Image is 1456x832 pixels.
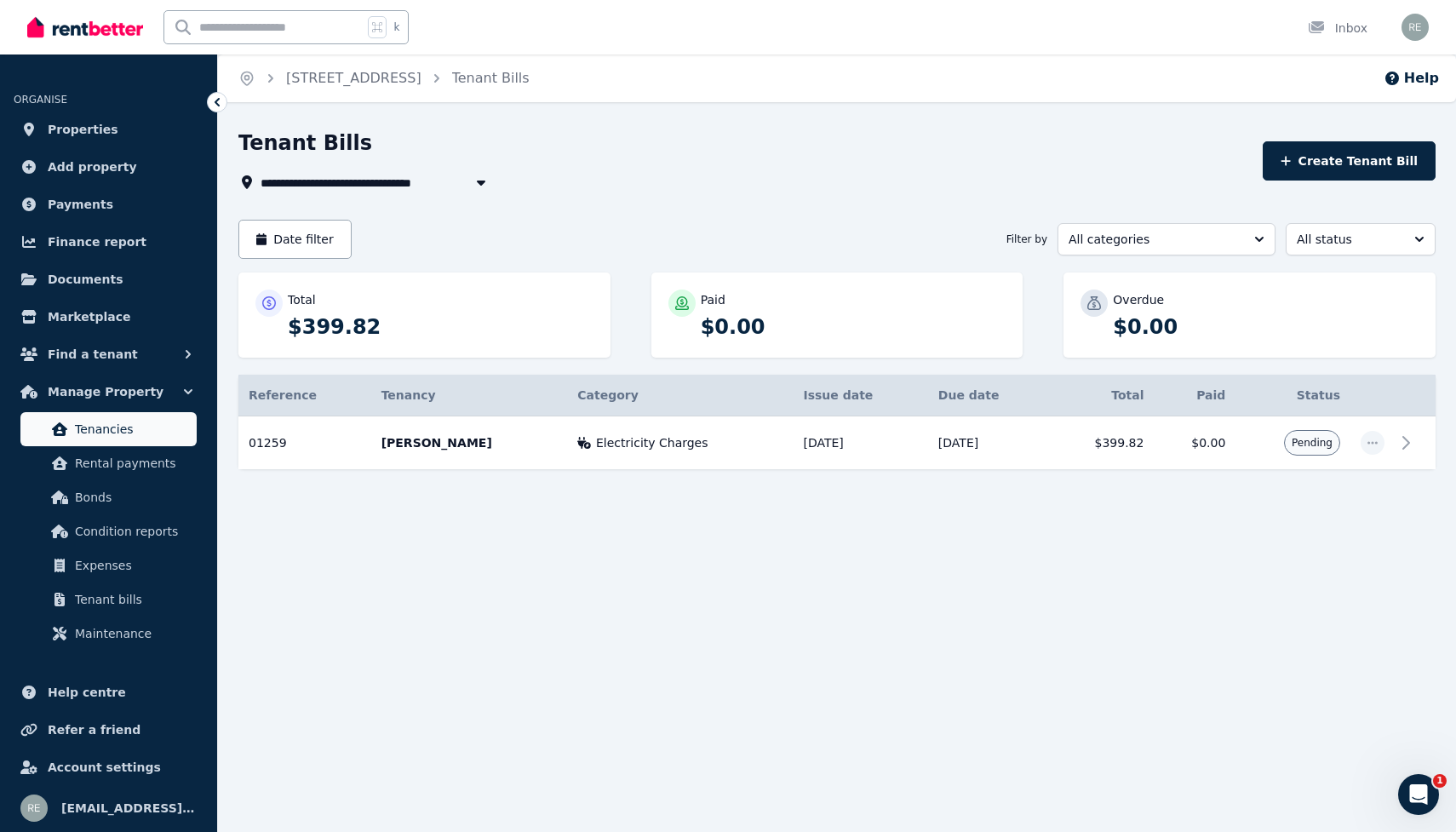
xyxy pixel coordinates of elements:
[218,55,550,102] nav: Breadcrumb
[452,70,530,86] a: Tenant Bills
[1050,375,1155,416] th: Total
[1058,223,1275,255] button: All categories
[75,453,190,473] span: Rental payments
[288,291,316,308] p: Total
[48,194,113,215] span: Payments
[1433,774,1447,788] span: 1
[14,112,203,146] a: Properties
[75,521,190,542] span: Condition reports
[48,720,140,740] span: Refer a friend
[1297,231,1401,248] span: All status
[20,617,197,651] a: Maintenance
[1384,68,1439,89] button: Help
[75,487,190,508] span: Bonds
[75,419,190,439] span: Tenancies
[20,480,197,514] a: Bonds
[1113,291,1164,308] p: Overdue
[1308,20,1367,37] div: Inbox
[14,225,203,259] a: Finance report
[14,262,203,296] a: Documents
[20,582,197,617] a: Tenant bills
[1263,141,1436,181] button: Create Tenant Bill
[61,798,197,818] span: [EMAIL_ADDRESS][DOMAIN_NAME]
[1069,231,1241,248] span: All categories
[14,94,67,106] span: ORGANISE
[20,446,197,480] a: Rental payments
[48,119,118,140] span: Properties
[27,14,143,40] img: RentBetter
[286,70,421,86] a: [STREET_ADDRESS]
[249,436,287,450] span: 01259
[14,150,203,184] a: Add property
[14,750,203,784] a: Account settings
[701,291,725,308] p: Paid
[238,220,352,259] button: Date filter
[371,375,568,416] th: Tenancy
[48,269,123,290] span: Documents
[1402,14,1429,41] img: rebekahdaw@hotmail.com
[928,375,1050,416] th: Due date
[20,514,197,548] a: Condition reports
[1398,774,1439,815] iframe: Intercom live chat
[596,434,708,451] span: Electricity Charges
[48,232,146,252] span: Finance report
[1292,436,1333,450] span: Pending
[1006,232,1047,246] span: Filter by
[288,313,593,341] p: $399.82
[238,129,372,157] h1: Tenant Bills
[1154,375,1235,416] th: Paid
[393,20,399,34] span: k
[928,416,1050,470] td: [DATE]
[793,416,927,470] td: [DATE]
[1050,416,1155,470] td: $399.82
[1235,375,1350,416] th: Status
[20,412,197,446] a: Tenancies
[20,795,48,822] img: rebekahdaw@hotmail.com
[14,675,203,709] a: Help centre
[1154,416,1235,470] td: $0.00
[1113,313,1419,341] p: $0.00
[567,375,793,416] th: Category
[48,382,163,402] span: Manage Property
[48,307,130,327] span: Marketplace
[793,375,927,416] th: Issue date
[701,313,1006,341] p: $0.00
[1286,223,1436,255] button: All status
[14,187,203,221] a: Payments
[20,548,197,582] a: Expenses
[48,682,126,703] span: Help centre
[14,713,203,747] a: Refer a friend
[14,300,203,334] a: Marketplace
[75,555,190,576] span: Expenses
[48,157,137,177] span: Add property
[381,434,558,451] p: [PERSON_NAME]
[75,623,190,644] span: Maintenance
[48,344,138,364] span: Find a tenant
[14,337,203,371] button: Find a tenant
[75,589,190,610] span: Tenant bills
[48,757,161,777] span: Account settings
[249,388,317,402] span: Reference
[14,375,203,409] button: Manage Property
